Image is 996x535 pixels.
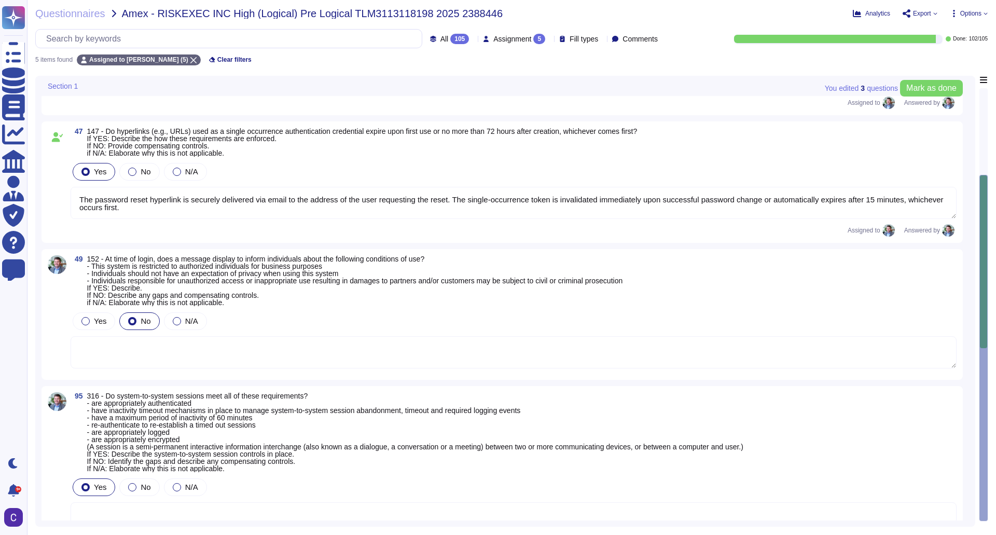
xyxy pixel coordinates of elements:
span: Answered by [904,100,940,106]
span: Yes [94,483,106,491]
input: Search by keywords [41,30,422,48]
button: user [2,506,30,529]
span: Yes [94,167,106,176]
span: You edited question s [825,85,898,92]
span: No [141,317,150,325]
img: user [48,392,66,411]
span: Comments [622,35,658,43]
span: No [141,167,150,176]
div: 5 [533,34,545,44]
span: N/A [185,317,198,325]
span: 95 [71,392,83,400]
span: 49 [71,255,83,263]
span: All [440,35,449,43]
img: user [4,508,23,527]
span: 47 [71,128,83,135]
img: user [942,97,955,109]
div: 105 [450,34,469,44]
button: Mark as done [900,80,963,97]
span: No [141,483,150,491]
span: Assigned to [848,97,900,109]
button: Analytics [853,9,890,18]
span: Assigned to [848,224,900,237]
span: Options [960,10,981,17]
b: 3 [861,85,865,92]
span: 152 - At time of login, does a message display to inform individuals about the following conditio... [87,255,623,307]
span: Answered by [904,227,940,234]
span: 316 - Do system-to-system sessions meet all of these requirements? - are appropriately authentica... [87,392,743,473]
span: Section 1 [48,82,78,89]
span: N/A [185,483,198,491]
textarea: The password reset hyperlink is securely delivered via email to the address of the user requestin... [71,187,957,219]
span: Amex - RISKEXEC INC High (Logical) Pre Logical TLM3113118198 2025 2388446 [122,8,503,19]
span: 147 - Do hyperlinks (e.g., URLs) used as a single occurrence authentication credential expire upo... [87,127,638,157]
span: Yes [94,317,106,325]
div: 5 items found [35,57,73,63]
span: Mark as done [906,84,957,92]
span: 102 / 105 [969,36,988,42]
span: Questionnaires [35,8,105,19]
span: Export [913,10,931,17]
span: Assignment [493,35,531,43]
span: Done: [953,36,967,42]
span: Analytics [865,10,890,17]
img: user [48,255,66,274]
span: Assigned to [PERSON_NAME] (5) [89,57,188,63]
div: 9+ [15,486,21,492]
span: N/A [185,167,198,176]
span: Clear filters [217,57,252,63]
img: user [942,224,955,237]
img: user [882,97,895,109]
span: Fill types [570,35,598,43]
img: user [882,224,895,237]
